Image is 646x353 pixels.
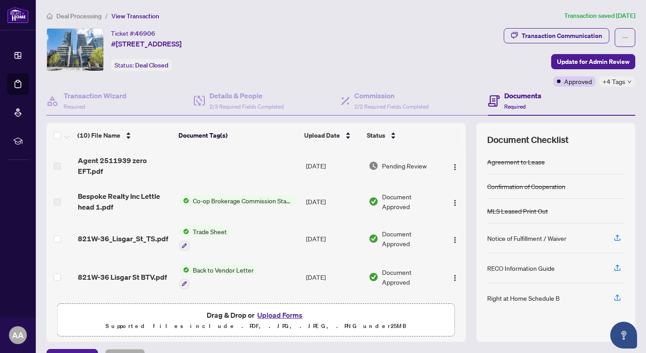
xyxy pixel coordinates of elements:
img: Status Icon [179,196,189,206]
button: Logo [448,194,462,209]
span: Document Checklist [487,134,569,146]
button: Status IconTrade Sheet [179,227,230,251]
span: +4 Tags [603,76,625,87]
th: Document Tag(s) [175,123,301,148]
span: Update for Admin Review [557,55,629,69]
span: Required [64,103,85,110]
button: Update for Admin Review [551,54,635,69]
span: 46906 [135,29,155,38]
td: [DATE] [302,296,365,325]
div: Confirmation of Cooperation [487,181,565,191]
span: #[STREET_ADDRESS] [111,38,182,49]
td: [DATE] [302,258,365,296]
div: Status: [111,59,172,71]
img: Status Icon [179,227,189,236]
h4: Documents [504,90,541,101]
button: Logo [448,231,462,246]
button: Open asap [610,322,637,349]
span: 821W-36 Lisgar St BTV.pdf [78,272,167,282]
span: Pending Review [382,161,427,171]
span: Deal Closed [135,61,168,69]
span: Trade Sheet [189,227,230,236]
span: Document Approved [382,267,440,287]
img: Logo [451,274,459,282]
li: / [105,11,108,21]
button: Logo [448,159,462,173]
img: logo [7,7,29,23]
div: Ticket #: [111,28,155,38]
button: Upload Forms [255,309,305,321]
button: Logo [448,270,462,284]
td: [DATE] [302,148,365,184]
span: Approved [564,76,592,86]
span: 821W-36_Lisgar_St_TS.pdf [78,233,168,244]
span: View Transaction [111,12,159,20]
img: IMG-C12283903_1.jpg [47,29,103,71]
span: Drag & Drop or [207,309,305,321]
span: (10) File Name [77,130,120,140]
span: Co-op Brokerage Commission Statement [189,196,295,206]
span: AA [12,329,24,341]
img: Document Status [369,234,378,244]
img: Status Icon [179,265,189,275]
h4: Transaction Wizard [64,90,127,101]
div: MLS Leased Print Out [487,206,548,216]
span: Document Approved [382,229,440,248]
article: Transaction saved [DATE] [564,11,635,21]
button: Status IconCo-op Brokerage Commission Statement [179,196,295,206]
div: Notice of Fulfillment / Waiver [487,233,566,243]
td: [DATE] [302,219,365,258]
img: Logo [451,164,459,171]
th: Upload Date [301,123,363,148]
span: Upload Date [304,130,340,140]
div: RECO Information Guide [487,263,555,273]
img: Logo [451,199,459,206]
span: 2/3 Required Fields Completed [209,103,284,110]
img: Document Status [369,161,378,171]
span: Back to Vendor Letter [189,265,257,275]
span: Drag & Drop orUpload FormsSupported files include .PDF, .JPG, .JPEG, .PNG under25MB [58,304,455,337]
span: Bespoke Realty Inc Lettle head 1.pdf [78,191,172,212]
span: Agent 2511939 zero EFT.pdf [78,155,172,176]
th: Status [363,123,441,148]
span: Status [367,130,385,140]
img: Logo [451,236,459,244]
span: Required [504,103,526,110]
span: ellipsis [622,34,628,41]
span: Document Approved [382,192,440,211]
h4: Details & People [209,90,284,101]
div: Transaction Communication [522,29,602,43]
button: Transaction Communication [504,28,609,43]
h4: Commission [354,90,429,101]
div: Right at Home Schedule B [487,293,560,303]
span: 2/2 Required Fields Completed [354,103,429,110]
th: (10) File Name [74,123,174,148]
button: Status IconBack to Vendor Letter [179,265,257,289]
span: home [47,13,53,19]
img: Document Status [369,197,378,206]
td: [DATE] [302,184,365,219]
div: Agreement to Lease [487,157,545,167]
span: down [627,80,632,84]
img: Document Status [369,272,378,282]
span: Deal Processing [56,12,102,20]
p: Supported files include .PDF, .JPG, .JPEG, .PNG under 25 MB [63,321,449,332]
